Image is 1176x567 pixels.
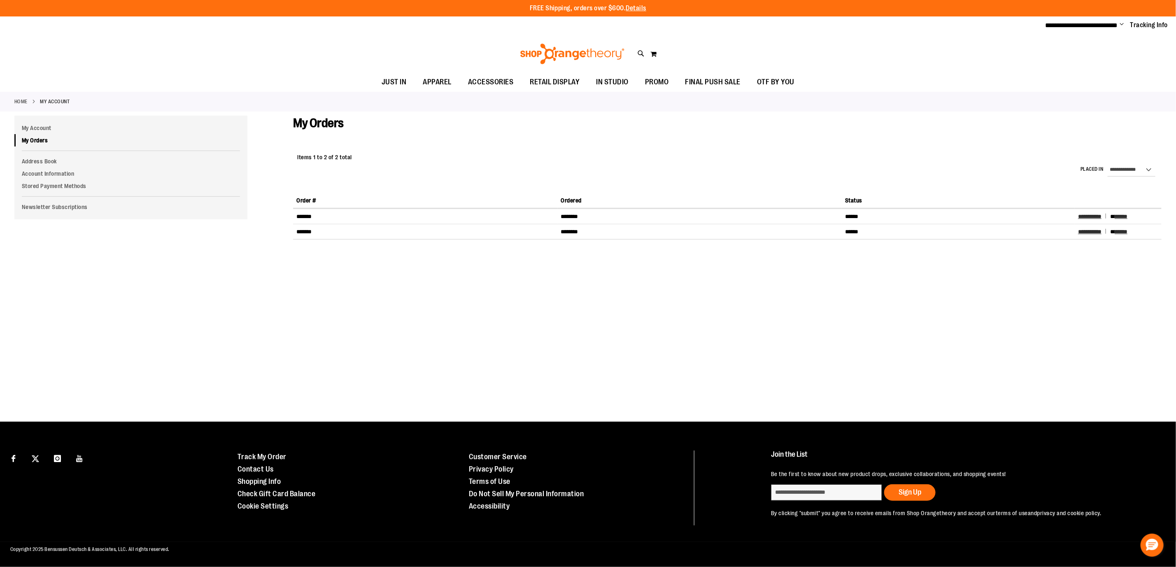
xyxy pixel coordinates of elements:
[685,73,741,91] span: FINAL PUSH SALE
[423,73,452,91] span: APPAREL
[238,453,286,461] a: Track My Order
[14,180,247,192] a: Stored Payment Methods
[469,490,584,498] a: Do Not Sell My Personal Information
[1141,534,1164,557] button: Hello, have a question? Let’s chat.
[899,488,921,496] span: Sign Up
[6,451,21,465] a: Visit our Facebook page
[14,155,247,167] a: Address Book
[645,73,669,91] span: PROMO
[469,465,514,473] a: Privacy Policy
[297,154,352,160] span: Items 1 to 2 of 2 total
[469,477,510,486] a: Terms of Use
[14,134,247,146] a: My Orders
[469,453,527,461] a: Customer Service
[749,73,803,92] a: OTF BY YOU
[238,502,289,510] a: Cookie Settings
[558,193,842,208] th: Ordered
[596,73,629,91] span: IN STUDIO
[1037,510,1101,516] a: privacy and cookie policy.
[40,98,70,105] strong: My Account
[677,73,749,92] a: FINAL PUSH SALE
[637,73,677,92] a: PROMO
[14,167,247,180] a: Account Information
[14,201,247,213] a: Newsletter Subscriptions
[468,73,514,91] span: ACCESSORIES
[530,4,647,13] p: FREE Shipping, orders over $600.
[238,465,274,473] a: Contact Us
[757,73,794,91] span: OTF BY YOU
[382,73,407,91] span: JUST IN
[373,73,415,92] a: JUST IN
[238,490,316,498] a: Check Gift Card Balance
[522,73,588,92] a: RETAIL DISPLAY
[1120,21,1124,29] button: Account menu
[72,451,87,465] a: Visit our Youtube page
[293,116,344,130] span: My Orders
[771,470,1150,478] p: Be the first to know about new product drops, exclusive collaborations, and shopping events!
[626,5,647,12] a: Details
[50,451,65,465] a: Visit our Instagram page
[519,44,626,64] img: Shop Orangetheory
[28,451,43,465] a: Visit our X page
[842,193,1075,208] th: Status
[14,98,28,105] a: Home
[1081,166,1104,173] label: Placed in
[884,484,936,501] button: Sign Up
[530,73,580,91] span: RETAIL DISPLAY
[238,477,281,486] a: Shopping Info
[415,73,460,92] a: APPAREL
[771,509,1150,517] p: By clicking "submit" you agree to receive emails from Shop Orangetheory and accept our and
[1130,21,1168,30] a: Tracking Info
[32,455,39,462] img: Twitter
[460,73,522,92] a: ACCESSORIES
[996,510,1028,516] a: terms of use
[771,451,1150,466] h4: Join the List
[14,122,247,134] a: My Account
[469,502,510,510] a: Accessibility
[293,193,557,208] th: Order #
[10,546,170,552] span: Copyright 2025 Bensussen Deutsch & Associates, LLC. All rights reserved.
[588,73,637,92] a: IN STUDIO
[771,484,882,501] input: enter email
